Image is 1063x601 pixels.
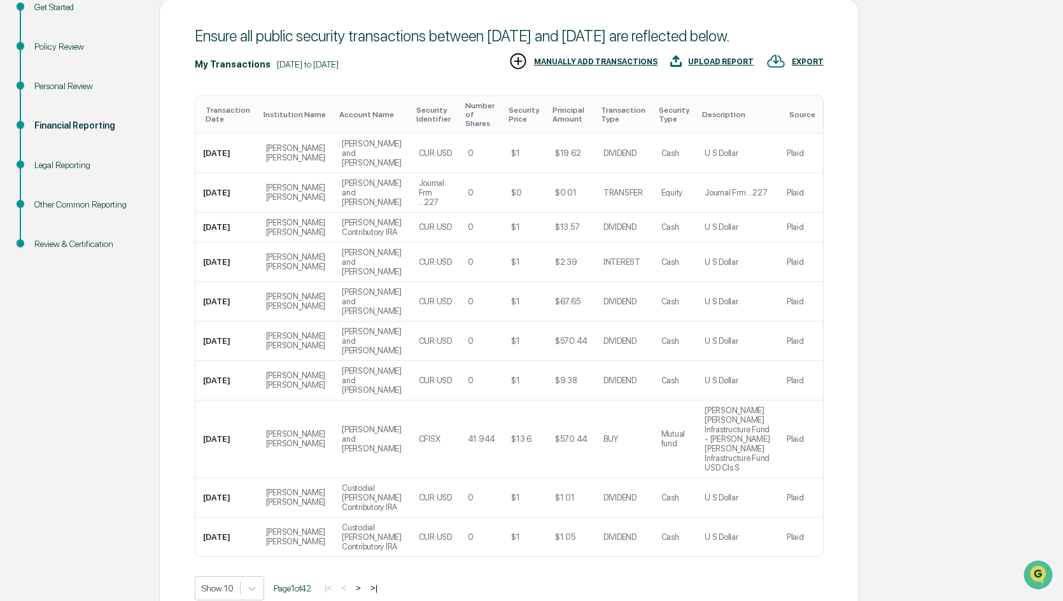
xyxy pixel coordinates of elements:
[419,434,440,444] div: CFISX
[779,173,823,213] td: Plaid
[702,110,774,119] div: Toggle SortBy
[419,297,452,306] div: CUR:USD
[206,106,253,124] div: Toggle SortBy
[779,400,823,478] td: Plaid
[555,297,580,306] div: $67.65
[603,493,637,502] div: DIVIDEND
[274,583,311,593] span: Page 1 of 42
[705,532,738,542] div: U S Dollar
[266,371,327,390] div: [PERSON_NAME] [PERSON_NAME]
[264,110,330,119] div: Toggle SortBy
[468,297,474,306] div: 0
[419,336,452,346] div: CUR:USD
[419,376,452,385] div: CUR:USD
[8,155,87,178] a: 🖐️Preclearance
[705,493,738,502] div: U S Dollar
[419,148,452,158] div: CUR:USD
[661,188,682,197] div: Equity
[705,148,738,158] div: U S Dollar
[792,57,824,66] div: EXPORT
[334,400,411,478] td: [PERSON_NAME] and [PERSON_NAME]
[34,237,139,251] div: Review & Certification
[334,213,411,243] td: [PERSON_NAME] Contributory IRA
[766,52,785,71] img: EXPORT
[705,336,738,346] div: U S Dollar
[43,97,209,110] div: Start new chat
[511,336,519,346] div: $1
[511,148,519,158] div: $1
[555,148,581,158] div: $19.62
[34,40,139,53] div: Policy Review
[195,478,258,518] td: [DATE]
[468,222,474,232] div: 0
[705,257,738,267] div: U S Dollar
[13,97,36,120] img: 1746055101610-c473b297-6a78-478c-a979-82029cc54cd1
[216,101,232,117] button: Start new chat
[195,213,258,243] td: [DATE]
[555,336,588,346] div: $570.44
[661,532,679,542] div: Cash
[789,110,818,119] div: Toggle SortBy
[465,101,499,128] div: Toggle SortBy
[509,52,528,71] img: MANUALLY ADD TRANSACTIONS
[661,493,679,502] div: Cash
[266,252,327,271] div: [PERSON_NAME] [PERSON_NAME]
[603,376,637,385] div: DIVIDEND
[705,376,738,385] div: U S Dollar
[468,257,474,267] div: 0
[779,478,823,518] td: Plaid
[266,218,327,237] div: [PERSON_NAME] [PERSON_NAME]
[195,400,258,478] td: [DATE]
[468,148,474,158] div: 0
[603,336,637,346] div: DIVIDEND
[779,322,823,361] td: Plaid
[25,185,80,197] span: Data Lookup
[34,119,139,132] div: Financial Reporting
[468,188,474,197] div: 0
[511,532,519,542] div: $1
[511,257,519,267] div: $1
[659,106,693,124] div: Toggle SortBy
[555,222,579,232] div: $13.57
[661,429,690,448] div: Mutual fund
[352,583,365,593] button: >
[468,532,474,542] div: 0
[779,361,823,400] td: Plaid
[705,222,738,232] div: U S Dollar
[266,429,327,448] div: [PERSON_NAME] [PERSON_NAME]
[511,222,519,232] div: $1
[511,188,521,197] div: $0
[779,213,823,243] td: Plaid
[419,493,452,502] div: CUR:USD
[334,361,411,400] td: [PERSON_NAME] and [PERSON_NAME]
[334,322,411,361] td: [PERSON_NAME] and [PERSON_NAME]
[337,583,350,593] button: <
[266,292,327,311] div: [PERSON_NAME] [PERSON_NAME]
[661,148,679,158] div: Cash
[603,297,637,306] div: DIVIDEND
[416,106,455,124] div: Toggle SortBy
[661,336,679,346] div: Cash
[277,59,339,69] div: [DATE] to [DATE]
[511,297,519,306] div: $1
[419,222,452,232] div: CUR:USD
[779,134,823,173] td: Plaid
[43,110,161,120] div: We're available if you need us!
[779,282,823,322] td: Plaid
[13,186,23,196] div: 🔎
[468,493,474,502] div: 0
[90,215,154,225] a: Powered byPylon
[661,257,679,267] div: Cash
[779,243,823,282] td: Plaid
[661,297,679,306] div: Cash
[511,493,519,502] div: $1
[511,376,519,385] div: $1
[779,518,823,556] td: Plaid
[661,222,679,232] div: Cash
[603,188,643,197] div: TRANSFER
[419,257,452,267] div: CUR:USD
[25,160,82,173] span: Preclearance
[13,162,23,172] div: 🖐️
[468,434,495,444] div: 41.944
